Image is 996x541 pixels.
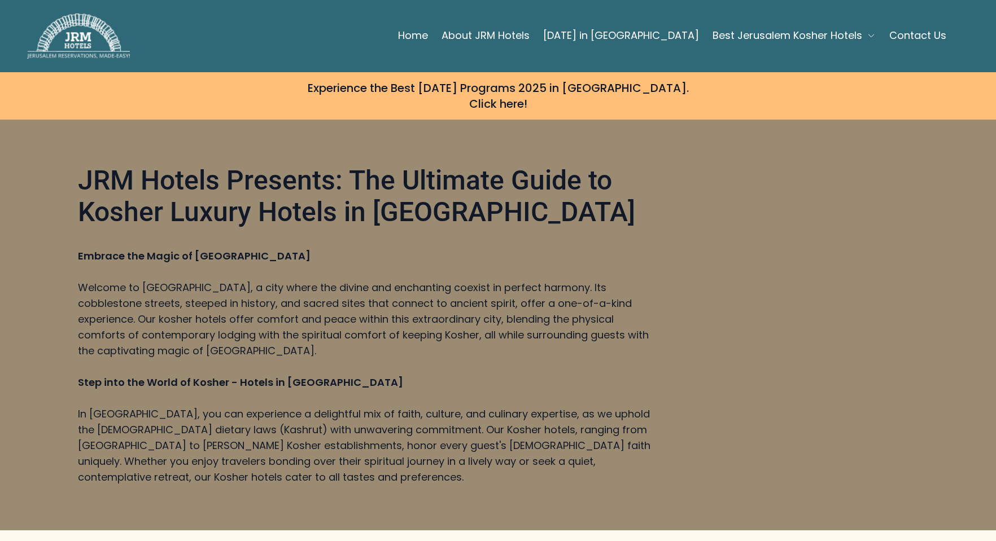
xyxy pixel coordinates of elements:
[543,24,699,47] a: [DATE] in [GEOGRAPHIC_DATA]
[78,406,656,485] p: In [GEOGRAPHIC_DATA], you can experience a delightful mix of faith, culture, and culinary experti...
[889,24,946,47] a: Contact Us
[713,28,862,43] span: Best Jerusalem Kosher Hotels
[78,375,403,389] strong: Step into the World of Kosher - Hotels in [GEOGRAPHIC_DATA]
[713,24,876,47] button: Best Jerusalem Kosher Hotels
[27,14,130,59] img: JRM Hotels
[78,280,656,359] p: Welcome to [GEOGRAPHIC_DATA], a city where the divine and enchanting coexist in perfect harmony. ...
[442,24,530,47] a: About JRM Hotels
[281,72,715,120] a: Experience the Best [DATE] Programs 2025 in [GEOGRAPHIC_DATA]. Click here!
[398,24,428,47] a: Home
[78,249,311,263] strong: Embrace the Magic of [GEOGRAPHIC_DATA]
[78,165,656,232] h2: JRM Hotels Presents: The Ultimate Guide to Kosher Luxury Hotels in [GEOGRAPHIC_DATA]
